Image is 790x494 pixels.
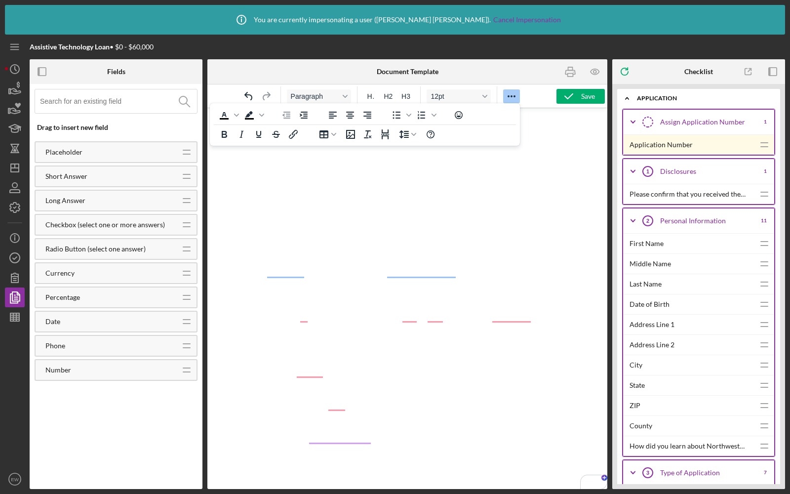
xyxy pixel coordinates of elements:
div: 7 [764,470,767,476]
span: H3 [401,92,410,100]
div: County [630,416,754,436]
button: Align left [324,108,341,122]
button: Increase indent [295,108,312,122]
div: Address Line 1 [630,315,754,334]
div: Date [36,318,174,326]
div: City [630,355,754,375]
button: Align center [341,108,358,122]
button: Insert/edit link [284,127,301,141]
b: Assistive Technology Loan [30,42,110,51]
button: Redo [258,89,275,103]
div: Background color Black [241,108,266,122]
div: Phone [36,342,174,350]
div: How did you learn about Northwest Access Fund? [630,436,754,456]
div: Personal Information [660,217,753,225]
div: 11 [761,218,767,224]
button: Bold [216,127,233,141]
div: Please confirm that you received the disclosures [630,184,754,204]
tspan: 2 [646,218,649,224]
button: Page Break [376,127,393,141]
div: Drag to insert new field [37,123,197,131]
button: Heading 3 [397,89,415,103]
div: Placeholder [36,148,174,156]
button: Insert/edit image [342,127,358,141]
div: Fields [107,68,125,76]
div: You are currently impersonating a user ( [PERSON_NAME] [PERSON_NAME] ). [229,7,561,32]
div: Currency [36,269,174,277]
div: 1 [764,119,767,125]
span: H1 [367,92,376,100]
div: Text color Black [216,108,240,122]
tspan: 3 [646,470,649,476]
button: Reveal or hide additional toolbar items [503,89,520,103]
span: Paragraph [291,92,339,100]
button: Help [422,127,438,141]
div: Middle Name [630,254,754,274]
button: Format Paragraph [287,89,351,103]
button: Strikethrough [267,127,284,141]
div: Bullet list [388,108,412,122]
div: Radio Button (select one answer) [36,245,174,253]
div: Number [36,366,174,374]
div: First Name [630,234,754,253]
button: EW [5,469,25,489]
div: Percentage [36,293,174,301]
text: EW [11,477,19,482]
div: Last Name [630,274,754,294]
span: 12pt [431,92,479,100]
a: Cancel Impersonation [493,16,561,24]
div: Numbered list [413,108,437,122]
div: Date of Birth [630,294,754,314]
div: State [630,375,754,395]
div: Disclosures [660,167,756,175]
div: Checkbox (select one or more answers) [36,221,174,229]
button: Line height [394,127,421,141]
div: ZIP [630,396,754,415]
div: Type of Application [660,469,756,477]
tspan: 1 [646,168,649,174]
iframe: Rich Text Area [207,108,607,489]
button: Italic [233,127,250,141]
button: Emojis [450,108,467,122]
div: Short Answer [36,172,174,180]
button: Save [556,89,605,104]
div: Save [581,89,595,104]
button: Heading 2 [380,89,397,103]
button: Heading 1 [363,89,380,103]
button: Underline [250,127,267,141]
button: Decrease indent [277,108,294,122]
span: H2 [384,92,393,100]
div: Checklist [684,68,713,76]
div: • $0 - $60,000 [30,43,154,51]
div: Long Answer [36,197,174,205]
button: Font size 12pt [427,89,491,103]
button: Table [314,127,341,141]
div: Application [637,95,768,101]
button: Align right [358,108,375,122]
b: Document Template [377,68,438,76]
div: Application Number [630,135,754,155]
div: Assign Application Number [660,118,756,126]
div: Address Line 2 [630,335,754,355]
div: 1 [764,168,767,174]
input: Search for an existing field [40,89,197,113]
button: Undo [240,89,257,103]
button: Clear formatting [359,127,376,141]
